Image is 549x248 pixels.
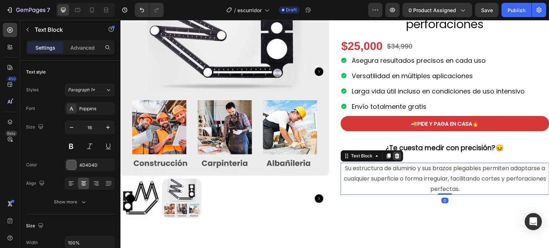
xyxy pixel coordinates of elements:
div: 450 [7,76,17,82]
p: Larga vida útil incluso en condiciones de uso intensivo [231,66,404,76]
iframe: Design area [120,20,549,248]
div: Color [26,162,37,168]
p: 🚚PIDE Y PAGA EN CASA🔥 [291,99,359,108]
div: Poppins [79,106,113,112]
span: escurridor [237,6,262,14]
p: Advanced [70,44,95,51]
p: Settings [35,44,55,51]
button: Publish [501,3,531,17]
div: Beta [5,131,17,136]
div: Size [26,122,45,132]
div: 0 [321,178,328,183]
button: Carousel Next Arrow [194,47,203,56]
span: Su estructura de aluminio y sus brazos plegables permiten adaptarse a cualquier superficie o form... [223,144,426,173]
p: Envío totalmente gratis [231,82,404,91]
p: Versatilidad en múltiples aplicaciones [231,51,404,61]
div: Align [26,179,46,188]
div: Styles [26,87,39,93]
div: Width [26,239,38,246]
div: $34,990 [266,21,293,31]
span: 0 product assigned [409,6,456,14]
div: Font [26,105,35,112]
div: Undo/Redo [135,3,164,17]
span: Draft [286,7,297,13]
div: Size [26,221,45,231]
button: 0 product assigned [402,3,472,17]
div: 4D4D4D [79,162,113,168]
div: Open Intercom Messenger [525,213,542,230]
span: ¿Te cuesta medir con precisión?😖 [266,123,384,133]
span: Save [481,7,493,13]
button: Show more [26,196,115,208]
div: Text Block [229,133,253,139]
p: Asegura resultados precisos en cada uso [231,36,404,45]
button: Save [475,3,499,17]
div: Publish [508,6,525,14]
p: Text Block [35,25,95,34]
button: 7 [3,3,53,17]
button: Paragraph 1* [65,83,115,96]
button: Carousel Next Arrow [194,174,203,183]
p: 7 [47,6,50,14]
button: <p>🚚PIDE Y PAGA EN CASA🔥&nbsp;</p> [220,96,429,111]
div: $25,000 [220,18,263,35]
span: / [234,6,236,14]
span: Paragraph 1* [68,87,95,93]
div: Text style [26,69,46,75]
div: Show more [54,198,87,206]
button: Carousel Back Arrow [6,174,14,183]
